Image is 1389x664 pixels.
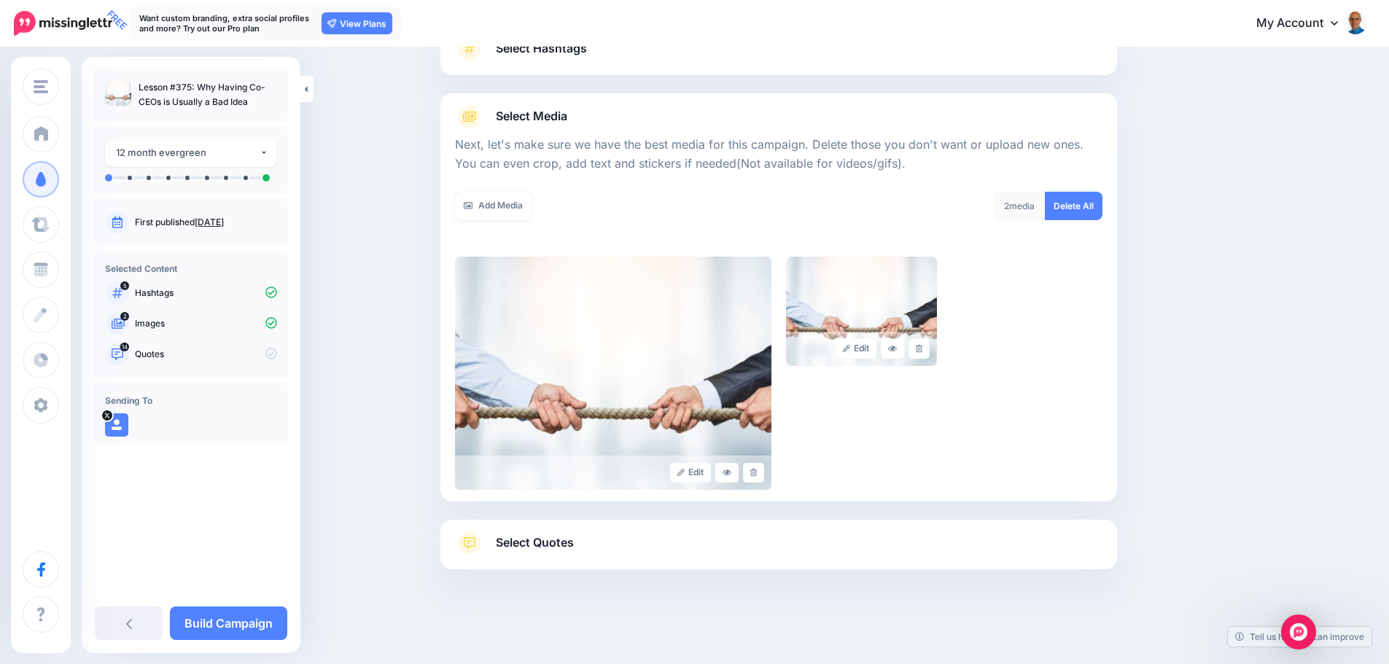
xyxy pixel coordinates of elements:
span: 5 [120,281,129,290]
p: Quotes [135,348,277,361]
p: Hashtags [135,286,277,300]
span: FREE [102,5,132,35]
a: Select Media [455,105,1102,128]
a: Add Media [455,192,532,220]
a: Tell us how we can improve [1228,627,1372,647]
span: Select Hashtags [496,39,587,58]
p: Want custom branding, extra social profiles and more? Try out our Pro plan [139,13,314,34]
a: Edit [836,339,877,359]
img: c88a770faed664ff3e3620f2286f5d0f_large.jpg [455,257,771,490]
span: Select Media [496,106,567,126]
p: First published [135,216,277,229]
p: Lesson #375: Why Having Co-CEOs is Usually a Bad Idea [139,80,277,109]
a: FREE [14,7,112,39]
img: Missinglettr [14,11,112,36]
span: 14 [120,343,130,351]
img: c88a770faed664ff3e3620f2286f5d0f_thumb.jpg [105,80,131,106]
a: Delete All [1045,192,1102,220]
h4: Sending To [105,395,277,406]
span: 2 [1004,200,1009,211]
div: media [993,192,1046,220]
img: 2e38fafa829852de97af94f2de15d2ae_large.jpg [786,257,937,366]
p: Images [135,317,277,330]
a: My Account [1242,6,1367,42]
span: 2 [120,312,129,321]
a: View Plans [322,12,392,34]
img: menu.png [34,80,48,93]
div: Select Media [455,128,1102,490]
h4: Selected Content [105,263,277,274]
button: 12 month evergreen [105,138,277,167]
img: user_default_image.png [105,413,128,437]
span: Select Quotes [496,533,574,552]
a: [DATE] [195,216,224,227]
a: Select Hashtags [455,37,1102,75]
div: Open Intercom Messenger [1281,614,1316,649]
div: 12 month evergreen [116,144,260,161]
a: Select Quotes [455,531,1102,569]
p: Next, let's make sure we have the best media for this campaign. Delete those you don't want or up... [455,136,1102,173]
a: Edit [670,463,712,483]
